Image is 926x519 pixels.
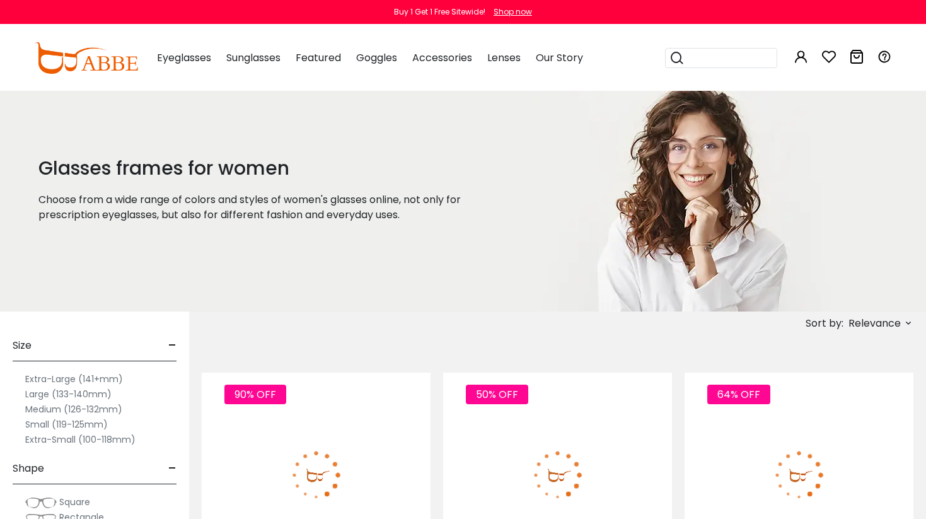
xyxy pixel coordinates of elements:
[224,385,286,404] span: 90% OFF
[412,50,472,65] span: Accessories
[806,316,843,330] span: Sort by:
[494,6,532,18] div: Shop now
[848,312,901,335] span: Relevance
[168,330,177,361] span: -
[296,50,341,65] span: Featured
[707,385,770,404] span: 64% OFF
[168,453,177,484] span: -
[466,385,528,404] span: 50% OFF
[157,50,211,65] span: Eyeglasses
[226,50,281,65] span: Sunglasses
[38,192,497,223] p: Choose from a wide range of colors and styles of women's glasses online, not only for prescriptio...
[35,42,138,74] img: abbeglasses.com
[25,496,57,509] img: Square.png
[38,157,497,180] h1: Glasses frames for women
[487,6,532,17] a: Shop now
[528,91,848,312] img: glasses frames for women
[356,50,397,65] span: Goggles
[487,50,521,65] span: Lenses
[25,417,108,432] label: Small (119-125mm)
[394,6,485,18] div: Buy 1 Get 1 Free Sitewide!
[25,371,123,387] label: Extra-Large (141+mm)
[59,496,90,508] span: Square
[13,330,32,361] span: Size
[536,50,583,65] span: Our Story
[25,387,112,402] label: Large (133-140mm)
[25,432,136,447] label: Extra-Small (100-118mm)
[25,402,122,417] label: Medium (126-132mm)
[13,453,44,484] span: Shape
